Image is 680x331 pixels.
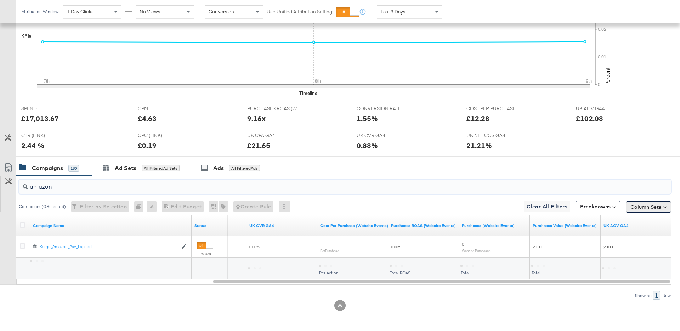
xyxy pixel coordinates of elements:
[21,9,59,14] div: Attribution Window:
[138,105,191,112] span: CPM
[390,270,410,275] span: Total ROAS
[462,223,527,229] a: The number of times a purchase was made tracked by your Custom Audience pixel on your website aft...
[524,201,570,212] button: Clear All Filters
[68,165,79,172] div: 180
[320,241,322,247] span: -
[357,113,378,124] div: 1.55%
[357,132,410,139] span: UK CVR GA4
[466,140,492,151] div: 21.21%
[635,293,653,298] div: Showing:
[603,244,613,249] span: £0.00
[461,270,470,275] span: Total
[213,164,224,172] div: Ads
[462,241,464,247] span: 0
[466,105,520,112] span: COST PER PURCHASE (WEBSITE EVENTS)
[39,244,178,250] a: Kargo_Amazon_Pay_Lapsed
[533,223,598,229] a: The total value of the purchase actions tracked by your Custom Audience pixel on your website aft...
[249,244,260,249] span: 0.00%
[229,165,260,172] div: All Filtered Ads
[603,223,669,229] a: UK AOV GA4
[33,223,189,229] a: Your campaign name.
[357,140,378,151] div: 0.88%
[115,164,136,172] div: Ad Sets
[28,177,611,191] input: Search Campaigns by Name, ID or Objective
[576,105,629,112] span: UK AOV GA4
[320,223,388,229] a: The average cost for each purchase tracked by your Custom Audience pixel on your website after pe...
[247,113,266,124] div: 9.16x
[247,140,270,151] div: £21.65
[209,9,234,15] span: Conversion
[21,105,74,112] span: SPEND
[138,113,157,124] div: £4.63
[319,270,339,275] span: Per Action
[138,140,157,151] div: £0.19
[19,203,66,210] div: Campaigns ( 0 Selected)
[32,164,63,172] div: Campaigns
[357,105,410,112] span: CONVERSION RATE
[391,244,400,249] span: 0.00x
[197,252,213,256] label: Paused
[21,113,59,124] div: £17,013.67
[381,9,406,15] span: Last 3 Days
[140,9,160,15] span: No Views
[267,9,333,15] label: Use Unified Attribution Setting:
[576,113,603,124] div: £102.08
[532,270,540,275] span: Total
[21,140,44,151] div: 2.44 %
[320,248,339,253] sub: Per Purchase
[626,201,671,213] button: Column Sets
[194,223,224,229] a: Shows the current state of your Ad Campaign.
[653,291,660,300] div: 1
[134,201,147,212] div: 0
[391,223,456,229] a: The total value of the purchase actions divided by spend tracked by your Custom Audience pixel on...
[576,201,620,212] button: Breakdowns
[21,33,32,39] div: KPIs
[527,202,567,211] span: Clear All Filters
[138,132,191,139] span: CPC (LINK)
[466,113,489,124] div: £12.28
[462,248,491,253] sub: Website Purchases
[67,9,94,15] span: 1 Day Clicks
[21,132,74,139] span: CTR (LINK)
[466,132,520,139] span: UK NET COS GA4
[142,165,180,172] div: All Filtered Ad Sets
[247,132,300,139] span: UK CPA GA4
[662,293,671,298] div: Row
[533,244,542,249] span: £0.00
[39,244,178,249] div: Kargo_Amazon_Pay_Lapsed
[605,68,611,85] text: Percent
[249,223,314,229] a: UK CVR GA4
[299,90,317,97] div: Timeline
[247,105,300,112] span: PURCHASES ROAS (WEBSITE EVENTS)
